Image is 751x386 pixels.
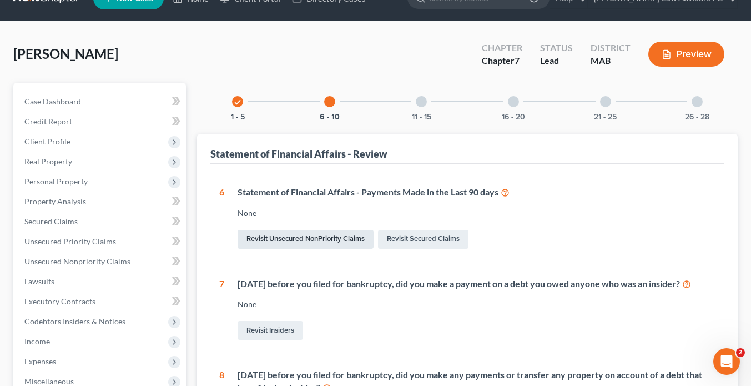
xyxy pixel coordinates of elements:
[648,42,724,67] button: Preview
[16,112,186,132] a: Credit Report
[13,46,118,62] span: [PERSON_NAME]
[16,232,186,252] a: Unsecured Priority Claims
[238,186,715,199] div: Statement of Financial Affairs - Payments Made in the Last 90 days
[594,113,617,121] button: 21 - 25
[24,377,74,386] span: Miscellaneous
[24,337,50,346] span: Income
[591,54,631,67] div: MAB
[540,42,573,54] div: Status
[24,237,116,246] span: Unsecured Priority Claims
[320,113,340,121] button: 6 - 10
[378,230,468,249] a: Revisit Secured Claims
[482,42,522,54] div: Chapter
[24,117,72,126] span: Credit Report
[736,348,745,357] span: 2
[24,137,70,146] span: Client Profile
[24,157,72,166] span: Real Property
[685,113,709,121] button: 26 - 28
[238,278,715,290] div: [DATE] before you filed for bankruptcy, did you make a payment on a debt you owed anyone who was ...
[219,186,224,251] div: 6
[210,147,387,161] div: Statement of Financial Affairs - Review
[24,297,95,306] span: Executory Contracts
[24,97,81,106] span: Case Dashboard
[24,257,130,266] span: Unsecured Nonpriority Claims
[219,278,224,343] div: 7
[238,208,715,219] div: None
[238,230,374,249] a: Revisit Unsecured NonPriority Claims
[713,348,740,375] iframe: Intercom live chat
[24,317,125,326] span: Codebtors Insiders & Notices
[412,113,431,121] button: 11 - 15
[502,113,525,121] button: 16 - 20
[238,321,303,340] a: Revisit Insiders
[16,192,186,212] a: Property Analysis
[231,113,245,121] button: 1 - 5
[24,357,56,366] span: Expenses
[234,98,241,106] i: check
[24,217,78,226] span: Secured Claims
[515,55,520,66] span: 7
[16,212,186,232] a: Secured Claims
[16,292,186,312] a: Executory Contracts
[16,92,186,112] a: Case Dashboard
[540,54,573,67] div: Lead
[24,177,88,186] span: Personal Property
[238,299,715,310] div: None
[24,277,54,286] span: Lawsuits
[16,252,186,272] a: Unsecured Nonpriority Claims
[482,54,522,67] div: Chapter
[24,197,86,206] span: Property Analysis
[16,272,186,292] a: Lawsuits
[591,42,631,54] div: District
